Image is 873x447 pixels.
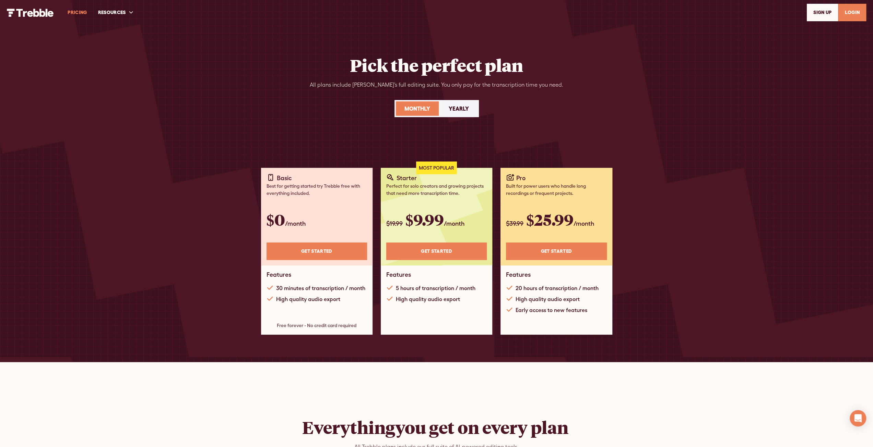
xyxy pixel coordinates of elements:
div: Open Intercom Messenger [850,410,866,426]
div: Built for power users who handle long recordings or frequent projects. [506,183,606,197]
a: LOGIN [838,4,866,21]
span: /month [285,220,306,227]
img: Trebble Logo - AI Podcast Editor [7,9,54,17]
div: Free forever - No credit card required [267,322,367,329]
div: 20 hours of transcription / month [516,284,599,292]
strong: you get on every plan [395,416,568,438]
span: $39.99 [506,220,523,227]
h2: Pick the perfect plan [350,55,523,75]
span: /month [444,220,464,227]
h1: Features [386,271,411,278]
div: Basic [277,173,292,183]
span: $9.99 [405,209,444,230]
span: $25.99 [526,209,574,230]
div: Best for getting started try Trebble free with everything included. [267,183,367,197]
a: Monthly [396,101,439,116]
a: Yearly [440,101,477,116]
div: Early access to new features [516,306,587,314]
a: Get STARTED [386,243,487,260]
div: RESOURCES [98,9,126,16]
div: Perfect for solo creators and growing projects that need more transcription time. [386,183,487,197]
div: Monthly [404,104,430,113]
div: Most Popular [416,162,457,174]
span: /month [574,220,594,227]
div: 30 minutes of transcription / month [276,284,365,292]
h1: Features [267,271,291,278]
a: home [7,8,54,16]
div: Yearly [449,104,469,113]
h1: Features [506,271,531,278]
div: 5 hours of transcription / month [396,284,475,292]
a: Get STARTED [506,243,606,260]
a: SIGn UP [807,4,838,21]
div: RESOURCES [93,1,140,24]
div: High quality audio export [276,295,340,303]
span: $0 [267,209,285,230]
span: $19.99 [386,220,403,227]
div: High quality audio export [396,295,460,303]
div: All plans include [PERSON_NAME]’s full editing suite. You only pay for the transcription time you... [310,81,563,89]
div: High quality audio export [516,295,580,303]
div: Pro [516,173,526,183]
strong: Everything [302,416,395,438]
a: Get STARTED [267,243,367,260]
a: PRICING [62,1,92,24]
